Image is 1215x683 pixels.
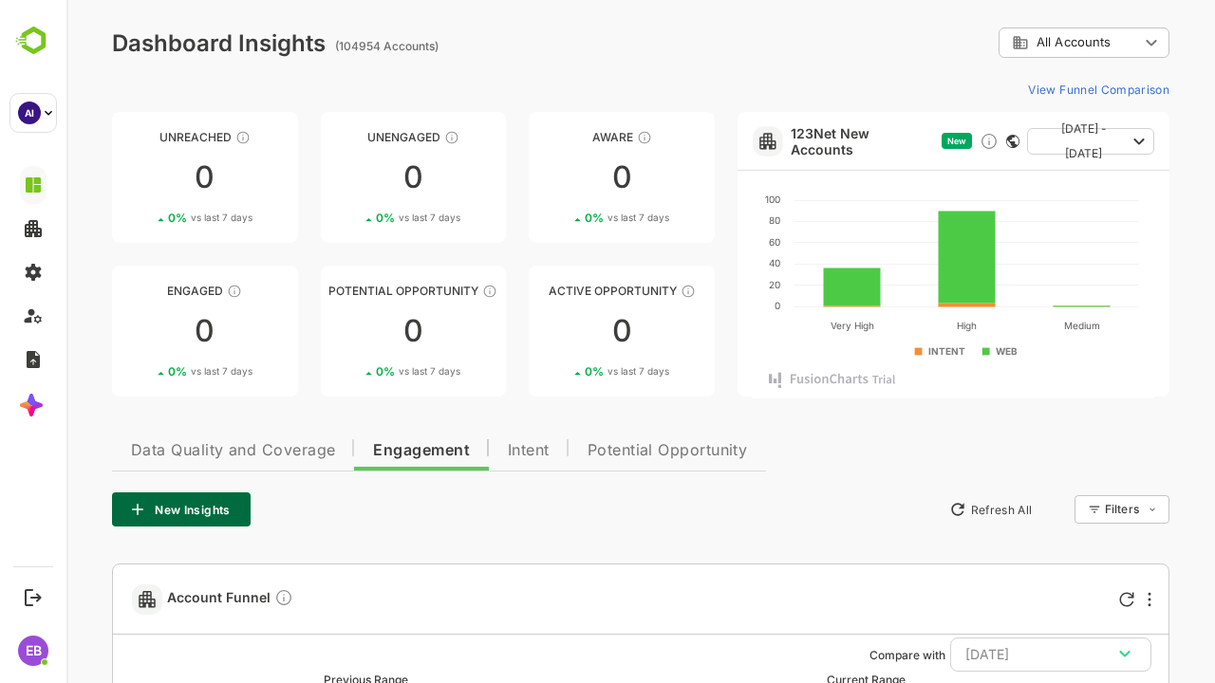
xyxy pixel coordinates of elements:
[541,211,603,225] span: vs last 7 days
[65,443,269,458] span: Data Quality and Coverage
[998,320,1034,331] text: Medium
[1037,492,1103,526] div: Filters
[254,284,440,298] div: Potential Opportunity
[1038,502,1073,516] div: Filters
[803,648,879,662] ag: Compare with
[702,236,714,248] text: 60
[309,211,394,225] div: 0 %
[462,130,648,144] div: Aware
[945,34,1073,51] div: All Accounts
[254,266,440,397] a: Potential OpportunityThese accounts are MQAs and can be passed on to Inside Sales00%vs last 7 days
[46,112,232,243] a: UnreachedThese accounts have not been engaged with for a defined time period00%vs last 7 days
[708,300,714,311] text: 0
[254,316,440,346] div: 0
[702,279,714,290] text: 20
[269,39,378,53] ag: (104954 Accounts)
[124,364,186,378] span: vs last 7 days
[307,443,403,458] span: Engagement
[614,284,629,299] div: These accounts have open opportunities which might be at any of the Sales Stages
[976,117,1059,166] span: [DATE] - [DATE]
[462,266,648,397] a: Active OpportunityThese accounts have open opportunities which might be at any of the Sales Stage...
[1081,592,1085,607] div: More
[881,136,900,146] span: New
[462,284,648,298] div: Active Opportunity
[764,320,808,332] text: Very High
[874,494,974,525] button: Refresh All
[18,102,41,124] div: AI
[46,29,259,57] div: Dashboard Insights
[254,162,440,193] div: 0
[46,266,232,397] a: EngagedThese accounts are warm, further nurturing would qualify them to MQAs00%vs last 7 days
[961,128,1088,155] button: [DATE] - [DATE]
[254,130,440,144] div: Unengaged
[416,284,431,299] div: These accounts are MQAs and can be passed on to Inside Sales
[101,588,227,610] span: Account Funnel
[462,316,648,346] div: 0
[18,636,48,666] div: EB
[940,135,953,148] div: This card does not support filter and segments
[332,211,394,225] span: vs last 7 days
[46,162,232,193] div: 0
[441,443,483,458] span: Intent
[521,443,682,458] span: Potential Opportunity
[20,584,46,610] button: Logout
[541,364,603,378] span: vs last 7 days
[254,112,440,243] a: UnengagedThese accounts have not shown enough engagement and need nurturing00%vs last 7 days
[332,364,394,378] span: vs last 7 days
[724,125,868,157] a: 123Net New Accounts
[208,588,227,610] div: Compare Funnel to any previous dates, and click on any plot in the current funnel to view the det...
[160,284,176,299] div: These accounts are warm, further nurturing would qualify them to MQAs
[899,642,1070,667] div: [DATE]
[518,364,603,378] div: 0 %
[46,492,184,526] button: New Insights
[970,35,1044,49] span: All Accounts
[702,257,714,268] text: 40
[890,320,910,332] text: High
[884,637,1085,672] button: [DATE]
[699,194,714,205] text: 100
[169,130,184,145] div: These accounts have not been engaged with for a defined time period
[124,211,186,225] span: vs last 7 days
[913,132,932,151] div: Discover new ICP-fit accounts showing engagement — via intent surges, anonymous website visits, L...
[46,284,232,298] div: Engaged
[518,211,603,225] div: 0 %
[702,214,714,226] text: 80
[46,130,232,144] div: Unreached
[46,316,232,346] div: 0
[1053,592,1068,607] div: Refresh
[378,130,393,145] div: These accounts have not shown enough engagement and need nurturing
[462,112,648,243] a: AwareThese accounts have just entered the buying cycle and need further nurturing00%vs last 7 days
[102,211,186,225] div: 0 %
[932,25,1103,62] div: All Accounts
[954,74,1103,104] button: View Funnel Comparison
[9,23,58,59] img: BambooboxLogoMark.f1c84d78b4c51b1a7b5f700c9845e183.svg
[102,364,186,378] div: 0 %
[570,130,586,145] div: These accounts have just entered the buying cycle and need further nurturing
[309,364,394,378] div: 0 %
[462,162,648,193] div: 0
